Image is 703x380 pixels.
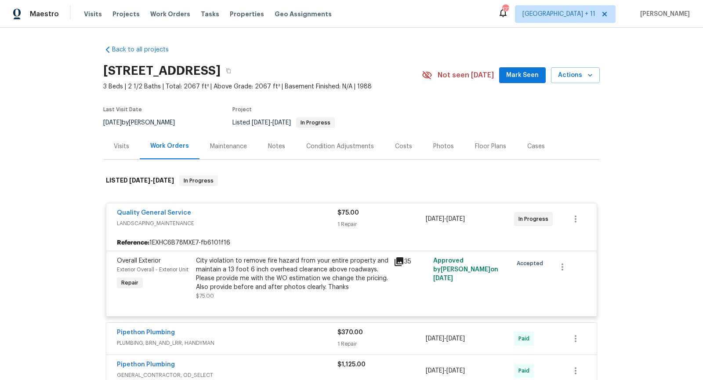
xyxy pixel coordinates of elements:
span: [DATE] [129,177,150,183]
span: [DATE] [426,368,444,374]
span: Accepted [517,259,547,268]
span: Maestro [30,10,59,18]
span: Paid [518,334,533,343]
span: In Progress [518,215,552,223]
span: Projects [112,10,140,18]
span: [GEOGRAPHIC_DATA] + 11 [522,10,595,18]
h6: LISTED [106,175,174,186]
span: Project [232,107,252,112]
span: [DATE] [103,120,122,126]
a: Pipethon Plumbing [117,362,175,368]
div: 1EXHC6B78MXE7-fb6101f16 [106,235,597,251]
span: [DATE] [433,275,453,281]
span: [DATE] [446,336,465,342]
div: Costs [395,142,412,151]
div: Condition Adjustments [306,142,374,151]
div: LISTED [DATE]-[DATE]In Progress [103,167,600,195]
div: Visits [114,142,129,151]
a: Pipethon Plumbing [117,329,175,336]
span: [PERSON_NAME] [637,10,690,18]
span: Visits [84,10,102,18]
span: $370.00 [337,329,363,336]
span: $75.00 [337,210,359,216]
a: Quality General Service [117,210,191,216]
span: $1,125.00 [337,362,366,368]
span: PLUMBING, BRN_AND_LRR, HANDYMAN [117,339,337,347]
div: 35 [394,256,428,267]
span: Repair [118,278,142,287]
span: - [426,366,465,375]
div: Notes [268,142,285,151]
span: [DATE] [426,216,444,222]
span: In Progress [180,176,217,185]
span: [DATE] [446,216,465,222]
span: [DATE] [446,368,465,374]
div: 1 Repair [337,340,426,348]
h2: [STREET_ADDRESS] [103,66,221,75]
div: 1 Repair [337,220,426,229]
span: [DATE] [426,336,444,342]
a: Back to all projects [103,45,188,54]
span: Exterior Overall - Exterior Unit [117,267,188,272]
span: - [252,120,291,126]
span: Geo Assignments [275,10,332,18]
div: Maintenance [210,142,247,151]
button: Mark Seen [499,67,546,84]
div: Photos [433,142,454,151]
span: - [426,215,465,223]
div: 177 [502,5,508,14]
div: City violation to remove fire hazard from your entire property and maintain a 13 foot 6 inch over... [196,256,388,292]
div: Floor Plans [475,142,506,151]
div: by [PERSON_NAME] [103,117,185,128]
span: In Progress [297,120,334,125]
span: Listed [232,120,335,126]
span: Overall Exterior [117,258,161,264]
span: Properties [230,10,264,18]
span: Mark Seen [506,70,539,81]
span: Paid [518,366,533,375]
span: Actions [558,70,593,81]
span: [DATE] [272,120,291,126]
span: [DATE] [153,177,174,183]
b: Reference: [117,238,149,247]
button: Copy Address [221,63,236,79]
span: Approved by [PERSON_NAME] on [433,258,498,281]
span: Work Orders [150,10,190,18]
span: - [129,177,174,183]
span: $75.00 [196,293,214,299]
span: Tasks [201,11,219,17]
span: Not seen [DATE] [438,71,494,80]
span: GENERAL_CONTRACTOR, OD_SELECT [117,371,337,380]
button: Actions [551,67,600,84]
div: Cases [527,142,545,151]
span: Last Visit Date [103,107,142,112]
span: 3 Beds | 2 1/2 Baths | Total: 2067 ft² | Above Grade: 2067 ft² | Basement Finished: N/A | 1988 [103,82,422,91]
span: - [426,334,465,343]
span: [DATE] [252,120,270,126]
div: Work Orders [150,142,189,150]
span: LANDSCAPING_MAINTENANCE [117,219,337,228]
